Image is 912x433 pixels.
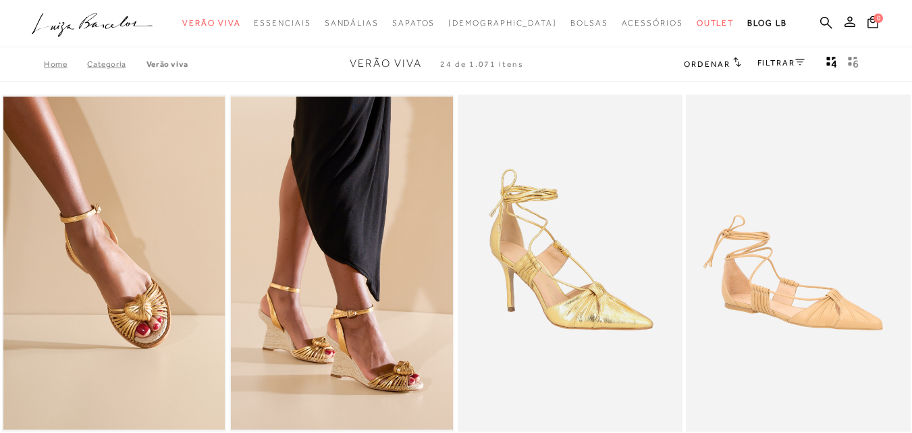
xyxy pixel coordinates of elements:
span: Sandálias [325,18,379,28]
span: Verão Viva [182,18,240,28]
a: FILTRAR [757,58,805,68]
span: Outlet [697,18,734,28]
span: Sapatos [392,18,435,28]
a: noSubCategoriesText [254,11,311,36]
a: noSubCategoriesText [697,11,734,36]
a: noSubCategoriesText [182,11,240,36]
img: RASTEIRA OURO COM SOLADO EM JUTÁ [3,97,225,430]
a: RASTEIRA OURO COM SOLADO EM JUTÁ RASTEIRA OURO COM SOLADO EM JUTÁ [3,97,225,430]
a: noSubCategoriesText [392,11,435,36]
button: 0 [863,15,882,33]
span: 0 [874,14,883,23]
span: Verão Viva [350,57,422,70]
a: Home [44,59,87,69]
span: Ordenar [684,59,730,69]
span: BLOG LB [747,18,786,28]
img: SANDÁLIA ANABELA OURO COM SALTO ALTO EM JUTA [231,97,453,430]
img: SAPATILHA EM COURO BEGE AREIA COM AMARRAÇÃO [687,97,909,430]
span: Essenciais [254,18,311,28]
a: noSubCategoriesText [448,11,557,36]
a: noSubCategoriesText [325,11,379,36]
span: 24 de 1.071 itens [440,59,524,69]
a: SANDÁLIA ANABELA OURO COM SALTO ALTO EM JUTA SANDÁLIA ANABELA OURO COM SALTO ALTO EM JUTA [231,97,453,430]
a: Verão Viva [146,59,188,69]
span: Acessórios [622,18,683,28]
img: SCARPIN SALTO ALTO EM METALIZADO OURO COM AMARRAÇÃO [459,97,681,430]
a: Categoria [87,59,146,69]
button: gridText6Desc [844,55,863,73]
a: noSubCategoriesText [622,11,683,36]
a: SCARPIN SALTO ALTO EM METALIZADO OURO COM AMARRAÇÃO SCARPIN SALTO ALTO EM METALIZADO OURO COM AMA... [459,97,681,430]
a: noSubCategoriesText [570,11,608,36]
span: Bolsas [570,18,608,28]
a: BLOG LB [747,11,786,36]
button: Mostrar 4 produtos por linha [822,55,841,73]
a: SAPATILHA EM COURO BEGE AREIA COM AMARRAÇÃO SAPATILHA EM COURO BEGE AREIA COM AMARRAÇÃO [687,97,909,430]
span: [DEMOGRAPHIC_DATA] [448,18,557,28]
